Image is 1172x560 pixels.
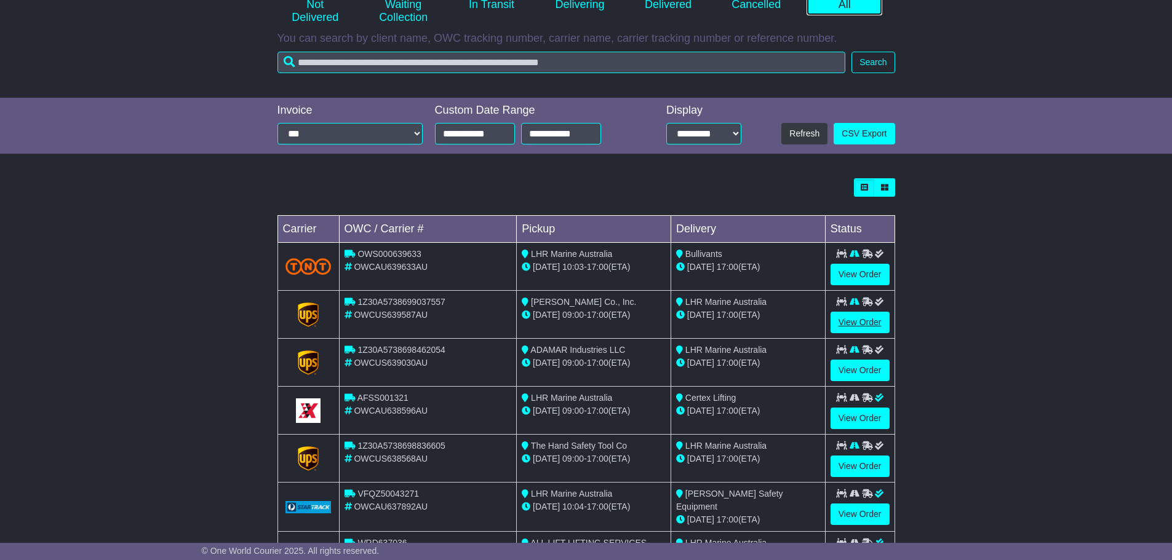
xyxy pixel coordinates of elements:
span: 09:00 [562,310,584,320]
span: Bullivants [685,249,722,259]
span: Certex Lifting [685,393,736,403]
div: Display [666,104,741,117]
span: OWCAU638596AU [354,406,428,416]
span: OWS000639633 [357,249,421,259]
span: 17:00 [717,310,738,320]
span: WRD637036 [357,538,407,548]
span: 17:00 [717,406,738,416]
span: OWCUS638568AU [354,454,428,463]
span: AFSS001321 [357,393,409,403]
span: [DATE] [687,454,714,463]
span: [DATE] [687,310,714,320]
span: LHR Marine Australia [531,489,612,499]
img: GetCarrierServiceLogo [298,446,319,471]
div: (ETA) [676,452,820,465]
span: [DATE] [533,502,560,511]
img: GetCarrierServiceLogo [285,501,332,513]
span: 10:03 [562,262,584,272]
div: Custom Date Range [435,104,632,117]
span: LHR Marine Australia [685,538,767,548]
button: Refresh [781,123,827,144]
a: View Order [831,455,890,477]
span: [DATE] [533,262,560,272]
span: 17:00 [587,454,608,463]
img: GetCarrierServiceLogo [298,350,319,375]
span: OWCAU639633AU [354,262,428,272]
a: View Order [831,408,890,429]
span: OWCUS639587AU [354,310,428,320]
span: 17:00 [587,502,608,511]
div: (ETA) [676,261,820,274]
img: GetCarrierServiceLogo [298,302,319,327]
span: LHR Marine Australia [685,297,767,307]
span: 1Z30A5738699037557 [357,297,445,307]
td: OWC / Carrier # [339,216,517,243]
a: View Order [831,360,890,381]
a: View Order [831,264,890,285]
a: View Order [831,312,890,333]
span: 17:00 [717,358,738,368]
span: [PERSON_NAME] Safety Equipment [676,489,783,511]
span: LHR Marine Australia [685,441,767,451]
button: Search [851,52,895,73]
div: - (ETA) [522,500,666,513]
div: - (ETA) [522,309,666,321]
span: © One World Courier 2025. All rights reserved. [202,546,380,556]
div: Invoice [277,104,423,117]
span: [DATE] [687,262,714,272]
td: Carrier [277,216,339,243]
span: 17:00 [587,262,608,272]
span: 17:00 [717,454,738,463]
div: - (ETA) [522,452,666,465]
span: 17:00 [587,406,608,416]
div: (ETA) [676,404,820,417]
a: View Order [831,503,890,525]
span: VFQZ50043271 [357,489,419,499]
span: 09:00 [562,454,584,463]
span: LHR Marine Australia [685,345,767,355]
span: 17:00 [587,358,608,368]
span: OWCAU637892AU [354,502,428,511]
a: CSV Export [834,123,895,144]
span: 17:00 [587,310,608,320]
span: 10:04 [562,502,584,511]
span: [DATE] [533,310,560,320]
div: (ETA) [676,357,820,369]
span: [DATE] [533,358,560,368]
span: [PERSON_NAME] Co., Inc. [531,297,636,307]
span: 1Z30A5738698836605 [357,441,445,451]
span: The Hand Safety Tool Co [531,441,627,451]
span: [DATE] [687,515,714,524]
td: Status [825,216,895,243]
td: Delivery [671,216,825,243]
div: - (ETA) [522,404,666,417]
span: 17:00 [717,515,738,524]
span: LHR Marine Australia [531,249,612,259]
span: OWCUS639030AU [354,358,428,368]
span: [DATE] [687,406,714,416]
span: LHR Marine Australia [531,393,612,403]
span: ADAMAR Industries LLC [530,345,625,355]
div: - (ETA) [522,357,666,369]
span: 09:00 [562,406,584,416]
span: [DATE] [533,454,560,463]
div: - (ETA) [522,261,666,274]
div: (ETA) [676,309,820,321]
p: You can search by client name, OWC tracking number, carrier name, carrier tracking number or refe... [277,32,895,45]
span: [DATE] [687,358,714,368]
td: Pickup [517,216,671,243]
img: TNT_Domestic.png [285,258,332,275]
span: 09:00 [562,358,584,368]
img: GetCarrierServiceLogo [296,398,321,423]
span: ALL LIFT LIFTING SERVICES [530,538,647,548]
span: 1Z30A5738698462054 [357,345,445,355]
span: [DATE] [533,406,560,416]
span: 17:00 [717,262,738,272]
div: (ETA) [676,513,820,526]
